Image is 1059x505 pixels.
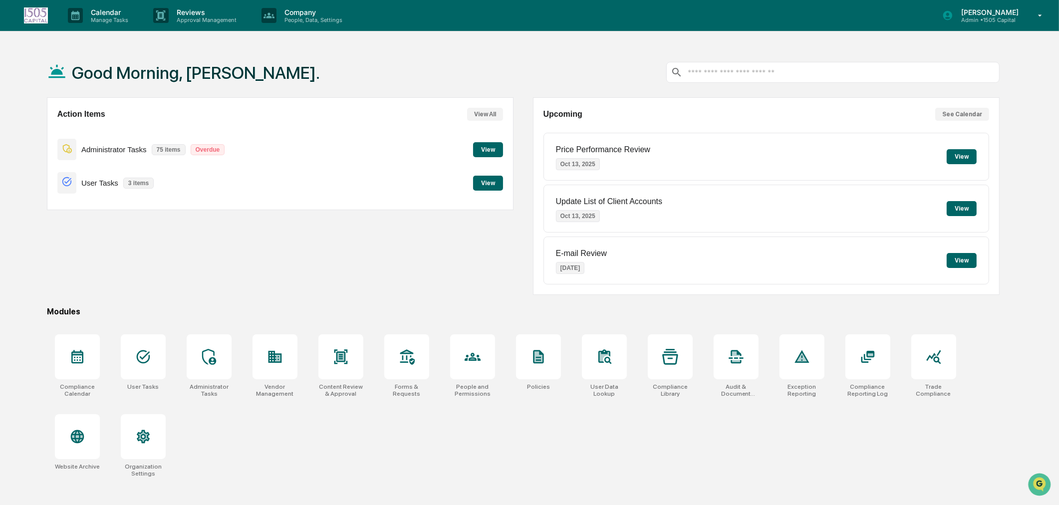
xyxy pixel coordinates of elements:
[121,463,166,477] div: Organization Settings
[10,21,182,37] p: How can we help?
[935,108,989,121] button: See Calendar
[123,178,154,189] p: 3 items
[21,76,39,94] img: 8933085812038_c878075ebb4cc5468115_72.jpg
[127,383,159,390] div: User Tasks
[83,16,133,23] p: Manage Tasks
[68,200,128,218] a: 🗄️Attestations
[31,136,81,144] span: [PERSON_NAME]
[556,249,607,258] p: E-mail Review
[10,205,18,213] div: 🖐️
[83,8,133,16] p: Calendar
[169,8,242,16] p: Reviews
[88,136,109,144] span: [DATE]
[276,8,347,16] p: Company
[253,383,297,397] div: Vendor Management
[155,109,182,121] button: See all
[953,16,1024,23] p: Admin • 1505 Capital
[82,204,124,214] span: Attestations
[556,145,650,154] p: Price Performance Review
[6,200,68,218] a: 🖐️Preclearance
[473,178,503,187] a: View
[10,153,26,169] img: Rachel Stanley
[47,307,1000,316] div: Modules
[72,205,80,213] div: 🗄️
[845,383,890,397] div: Compliance Reporting Log
[10,111,67,119] div: Past conversations
[911,383,956,397] div: Trade Compliance
[953,8,1024,16] p: [PERSON_NAME]
[582,383,627,397] div: User Data Lookup
[24,7,48,23] img: logo
[473,144,503,154] a: View
[10,224,18,232] div: 🔎
[6,219,67,237] a: 🔎Data Lookup
[276,16,347,23] p: People, Data, Settings
[170,79,182,91] button: Start new chat
[81,145,147,154] p: Administrator Tasks
[20,223,63,233] span: Data Lookup
[467,108,503,121] button: View All
[527,383,550,390] div: Policies
[556,262,585,274] p: [DATE]
[70,247,121,255] a: Powered byPylon
[473,142,503,157] button: View
[473,176,503,191] button: View
[556,210,600,222] p: Oct 13, 2025
[318,383,363,397] div: Content Review & Approval
[83,163,86,171] span: •
[88,163,109,171] span: [DATE]
[83,136,86,144] span: •
[648,383,693,397] div: Compliance Library
[81,179,118,187] p: User Tasks
[55,463,100,470] div: Website Archive
[57,110,105,119] h2: Action Items
[947,149,977,164] button: View
[55,383,100,397] div: Compliance Calendar
[556,197,662,206] p: Update List of Client Accounts
[191,144,225,155] p: Overdue
[947,201,977,216] button: View
[543,110,582,119] h2: Upcoming
[20,204,64,214] span: Preclearance
[72,63,320,83] h1: Good Morning, [PERSON_NAME].
[10,126,26,142] img: Rachel Stanley
[45,86,137,94] div: We're available if you need us!
[152,144,186,155] p: 75 items
[31,163,81,171] span: [PERSON_NAME]
[1027,472,1054,499] iframe: Open customer support
[780,383,824,397] div: Exception Reporting
[45,76,164,86] div: Start new chat
[450,383,495,397] div: People and Permissions
[169,16,242,23] p: Approval Management
[714,383,759,397] div: Audit & Document Logs
[99,248,121,255] span: Pylon
[187,383,232,397] div: Administrator Tasks
[947,253,977,268] button: View
[384,383,429,397] div: Forms & Requests
[10,76,28,94] img: 1746055101610-c473b297-6a78-478c-a979-82029cc54cd1
[556,158,600,170] p: Oct 13, 2025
